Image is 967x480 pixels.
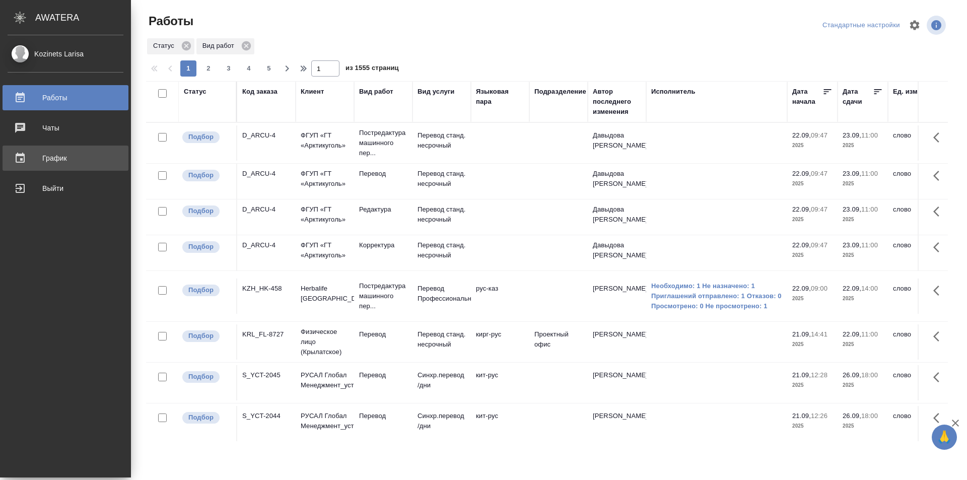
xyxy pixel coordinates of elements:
[359,281,407,311] p: Постредактура машинного пер...
[843,250,883,260] p: 2025
[359,204,407,215] p: Редактура
[181,284,231,297] div: Можно подбирать исполнителей
[843,215,883,225] p: 2025
[927,365,951,389] button: Здесь прячутся важные кнопки
[301,370,349,390] p: РУСАЛ Глобал Менеджмент_уст
[359,87,393,97] div: Вид работ
[181,204,231,218] div: Можно подбирать исполнителей
[932,425,957,450] button: 🙏
[861,330,878,338] p: 11:00
[843,141,883,151] p: 2025
[927,164,951,188] button: Здесь прячутся важные кнопки
[927,235,951,259] button: Здесь прячутся важные кнопки
[471,279,529,314] td: рус-каз
[8,181,123,196] div: Выйти
[588,365,646,400] td: [PERSON_NAME]
[153,41,178,51] p: Статус
[8,48,123,59] div: Kozinets Larisa
[471,365,529,400] td: кит-рус
[3,176,128,201] a: Выйти
[927,16,948,35] span: Посмотреть информацию
[792,170,811,177] p: 22.09,
[792,87,822,107] div: Дата начала
[843,339,883,350] p: 2025
[188,285,214,295] p: Подбор
[811,170,827,177] p: 09:47
[3,85,128,110] a: Работы
[184,87,206,97] div: Статус
[811,371,827,379] p: 12:28
[418,411,466,431] p: Синхр.перевод /дни
[241,63,257,74] span: 4
[188,170,214,180] p: Подбор
[861,285,878,292] p: 14:00
[188,372,214,382] p: Подбор
[221,60,237,77] button: 3
[261,63,277,74] span: 5
[927,199,951,224] button: Здесь прячутся важные кнопки
[927,406,951,430] button: Здесь прячутся важные кнопки
[242,329,291,339] div: KRL_FL-8727
[792,330,811,338] p: 21.09,
[792,412,811,420] p: 21.09,
[146,13,193,29] span: Работы
[903,13,927,37] span: Настроить таблицу
[588,164,646,199] td: Давыдова [PERSON_NAME]
[893,87,918,97] div: Ед. изм
[418,329,466,350] p: Перевод станд. несрочный
[418,240,466,260] p: Перевод станд. несрочный
[181,240,231,254] div: Можно подбирать исполнителей
[792,421,833,431] p: 2025
[301,327,349,357] p: Физическое лицо (Крылатское)
[820,18,903,33] div: split button
[261,60,277,77] button: 5
[196,38,254,54] div: Вид работ
[927,125,951,150] button: Здесь прячутся важные кнопки
[593,87,641,117] div: Автор последнего изменения
[811,412,827,420] p: 12:26
[200,63,217,74] span: 2
[888,199,946,235] td: слово
[792,205,811,213] p: 22.09,
[888,279,946,314] td: слово
[418,370,466,390] p: Синхр.перевод /дни
[861,412,878,420] p: 18:00
[359,128,407,158] p: Постредактура машинного пер...
[359,169,407,179] p: Перевод
[202,41,238,51] p: Вид работ
[301,204,349,225] p: ФГУП «ГТ «Арктикуголь»
[242,370,291,380] div: S_YCT-2045
[242,411,291,421] div: S_YCT-2044
[242,284,291,294] div: KZH_HK-458
[811,285,827,292] p: 09:00
[861,241,878,249] p: 11:00
[888,406,946,441] td: слово
[418,284,466,304] p: Перевод Профессиональный
[811,330,827,338] p: 14:41
[792,131,811,139] p: 22.09,
[147,38,194,54] div: Статус
[301,240,349,260] p: ФГУП «ГТ «Арктикуголь»
[359,240,407,250] p: Корректура
[811,241,827,249] p: 09:47
[843,170,861,177] p: 23.09,
[588,235,646,270] td: Давыдова [PERSON_NAME]
[888,125,946,161] td: слово
[3,115,128,141] a: Чаты
[843,131,861,139] p: 23.09,
[188,132,214,142] p: Подбор
[200,60,217,77] button: 2
[242,87,278,97] div: Код заказа
[792,215,833,225] p: 2025
[301,130,349,151] p: ФГУП «ГТ «Арктикуголь»
[861,131,878,139] p: 11:00
[221,63,237,74] span: 3
[188,331,214,341] p: Подбор
[861,371,878,379] p: 18:00
[529,324,588,360] td: Проектный офис
[359,411,407,421] p: Перевод
[888,324,946,360] td: слово
[792,250,833,260] p: 2025
[792,141,833,151] p: 2025
[359,370,407,380] p: Перевод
